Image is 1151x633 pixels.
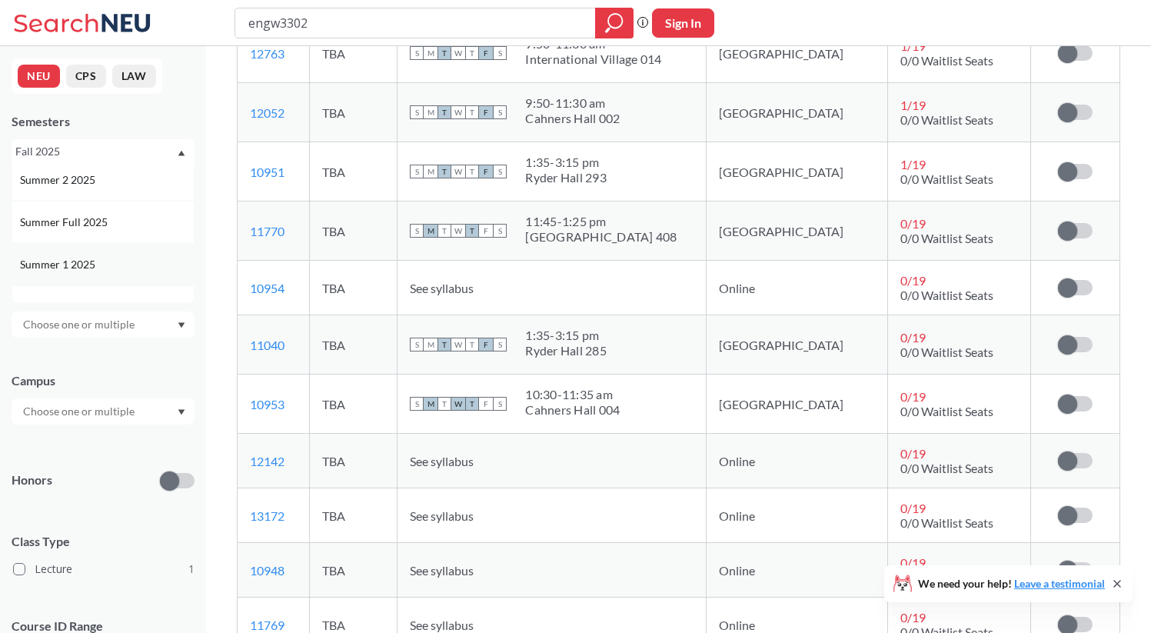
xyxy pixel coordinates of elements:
svg: Dropdown arrow [178,322,185,328]
input: Choose one or multiple [15,402,145,421]
span: T [437,105,451,119]
span: Summer Full 2025 [20,214,111,231]
span: F [479,46,493,60]
div: [GEOGRAPHIC_DATA] 408 [525,229,677,245]
a: 12052 [250,105,284,120]
a: 10948 [250,563,284,578]
span: Spring 2025 [20,298,81,315]
input: Class, professor, course number, "phrase" [247,10,584,36]
span: 0 / 19 [900,216,926,231]
td: Online [706,434,887,488]
div: Cahners Hall 004 [525,402,620,418]
span: S [410,46,424,60]
span: F [479,397,493,411]
span: 0/0 Waitlist Seats [900,515,993,530]
div: Dropdown arrow [12,398,195,425]
span: W [451,105,465,119]
span: Summer 1 2025 [20,256,98,273]
span: S [493,338,507,351]
td: Online [706,488,887,543]
span: W [451,165,465,178]
span: We need your help! [918,578,1105,589]
span: T [465,105,479,119]
td: TBA [310,202,398,261]
span: S [410,165,424,178]
span: 0 / 19 [900,501,926,515]
span: F [479,105,493,119]
td: [GEOGRAPHIC_DATA] [706,24,887,83]
div: Fall 2025Dropdown arrowFall 2025Summer 2 2025Summer Full 2025Summer 1 2025Spring 2025Fall 2024Sum... [12,139,195,164]
span: S [493,165,507,178]
a: 11040 [250,338,284,352]
span: S [493,46,507,60]
span: See syllabus [410,618,474,632]
span: S [410,105,424,119]
button: LAW [112,65,156,88]
div: Ryder Hall 285 [525,343,607,358]
span: 0 / 19 [900,555,926,570]
button: NEU [18,65,60,88]
a: 11770 [250,224,284,238]
td: TBA [310,434,398,488]
div: Fall 2025 [15,143,176,160]
td: TBA [310,375,398,434]
a: 13172 [250,508,284,523]
span: See syllabus [410,563,474,578]
span: T [465,165,479,178]
span: F [479,224,493,238]
a: 12763 [250,46,284,61]
span: M [424,397,437,411]
svg: magnifying glass [605,12,624,34]
a: 10951 [250,165,284,179]
span: Summer 2 2025 [20,172,98,188]
span: S [410,338,424,351]
span: 0/0 Waitlist Seats [900,288,993,302]
span: See syllabus [410,454,474,468]
span: S [493,224,507,238]
span: 0 / 19 [900,273,926,288]
td: [GEOGRAPHIC_DATA] [706,142,887,202]
span: 0/0 Waitlist Seats [900,404,993,418]
span: 0 / 19 [900,389,926,404]
td: TBA [310,24,398,83]
p: Honors [12,471,52,489]
span: M [424,224,437,238]
div: 9:50 - 11:30 am [525,95,620,111]
span: 0/0 Waitlist Seats [900,112,993,127]
span: 0 / 19 [900,446,926,461]
div: Dropdown arrow [12,312,195,338]
td: TBA [310,488,398,543]
td: TBA [310,315,398,375]
div: Campus [12,372,195,389]
span: M [424,105,437,119]
span: See syllabus [410,281,474,295]
label: Lecture [13,559,195,579]
td: Online [706,261,887,315]
span: T [437,165,451,178]
span: T [437,338,451,351]
div: International Village 014 [525,52,661,67]
div: 1:35 - 3:15 pm [525,328,607,343]
span: 0/0 Waitlist Seats [900,345,993,359]
span: T [437,397,451,411]
span: W [451,224,465,238]
svg: Dropdown arrow [178,409,185,415]
span: F [479,338,493,351]
a: 11769 [250,618,284,632]
td: Online [706,543,887,598]
a: 10953 [250,397,284,411]
div: magnifying glass [595,8,634,38]
span: F [479,165,493,178]
span: W [451,397,465,411]
span: 0 / 19 [900,330,926,345]
span: S [410,397,424,411]
span: 1 / 19 [900,98,926,112]
span: S [493,105,507,119]
button: CPS [66,65,106,88]
span: T [465,397,479,411]
span: T [465,338,479,351]
div: Cahners Hall 002 [525,111,620,126]
span: 0/0 Waitlist Seats [900,461,993,475]
span: M [424,165,437,178]
td: TBA [310,543,398,598]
